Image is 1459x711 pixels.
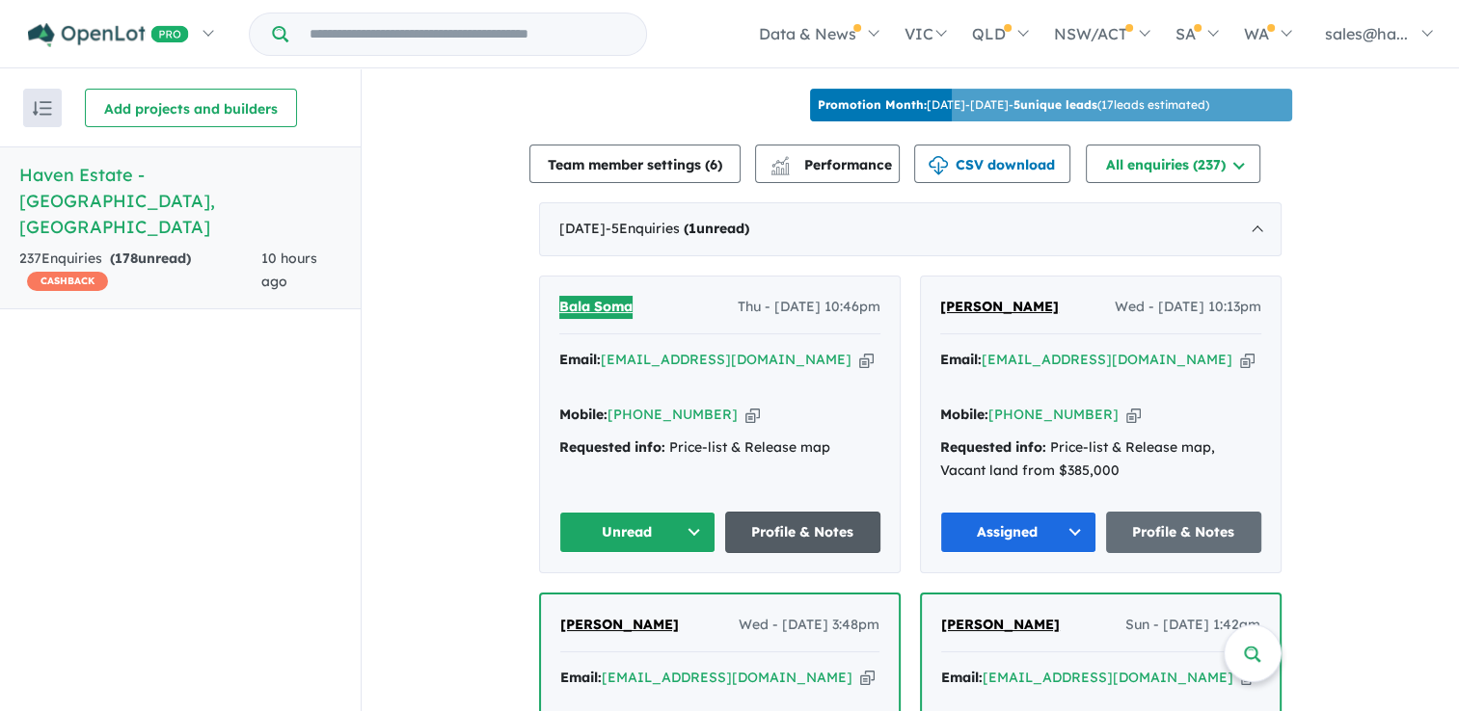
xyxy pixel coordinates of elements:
span: Sun - [DATE] 1:42am [1125,614,1260,637]
span: Wed - [DATE] 3:48pm [739,614,879,637]
button: Copy [1240,350,1255,370]
span: [PERSON_NAME] [940,298,1059,315]
button: Team member settings (6) [529,145,741,183]
input: Try estate name, suburb, builder or developer [292,13,642,55]
b: Promotion Month: [818,97,927,112]
strong: ( unread) [684,220,749,237]
span: sales@ha... [1325,24,1408,43]
span: 1 [689,220,696,237]
strong: Email: [559,351,601,368]
strong: Requested info: [940,438,1046,456]
button: CSV download [914,145,1070,183]
span: Wed - [DATE] 10:13pm [1115,296,1261,319]
button: Unread [559,512,716,553]
button: Copy [860,668,875,688]
strong: Mobile: [559,406,608,423]
a: [EMAIL_ADDRESS][DOMAIN_NAME] [983,669,1233,686]
a: Profile & Notes [725,512,881,553]
button: All enquiries (237) [1086,145,1260,183]
strong: Email: [560,669,602,686]
a: Profile & Notes [1106,512,1262,553]
span: Performance [773,156,892,173]
a: [PERSON_NAME] [940,296,1059,319]
a: [PHONE_NUMBER] [988,406,1119,423]
img: download icon [929,156,948,175]
strong: Email: [941,669,983,686]
div: 237 Enquir ies [19,248,261,294]
p: [DATE] - [DATE] - ( 17 leads estimated) [818,96,1209,114]
b: 5 unique leads [1013,97,1097,112]
img: sort.svg [33,101,52,116]
span: [PERSON_NAME] [941,616,1060,633]
strong: ( unread) [110,250,191,267]
button: Add projects and builders [85,89,297,127]
span: CASHBACK [27,272,108,291]
img: Openlot PRO Logo White [28,23,189,47]
strong: Mobile: [940,406,988,423]
a: [EMAIL_ADDRESS][DOMAIN_NAME] [601,351,851,368]
span: 10 hours ago [261,250,317,290]
div: Price-list & Release map, Vacant land from $385,000 [940,436,1261,483]
div: Price-list & Release map [559,436,880,460]
a: [PERSON_NAME] [941,614,1060,637]
img: line-chart.svg [771,156,789,167]
button: Copy [1126,405,1141,425]
span: - 5 Enquir ies [606,220,749,237]
img: bar-chart.svg [770,163,790,175]
span: 6 [710,156,717,173]
a: [PERSON_NAME] [560,614,679,637]
strong: Email: [940,351,982,368]
button: Assigned [940,512,1096,553]
a: [PHONE_NUMBER] [608,406,738,423]
strong: Requested info: [559,438,665,456]
div: [DATE] [539,202,1282,256]
button: Copy [859,350,874,370]
span: Thu - [DATE] 10:46pm [738,296,880,319]
button: Performance [755,145,900,183]
a: [EMAIL_ADDRESS][DOMAIN_NAME] [982,351,1232,368]
h5: Haven Estate - [GEOGRAPHIC_DATA] , [GEOGRAPHIC_DATA] [19,162,341,240]
a: Bala Soma [559,296,633,319]
a: [EMAIL_ADDRESS][DOMAIN_NAME] [602,669,852,686]
span: Bala Soma [559,298,633,315]
span: [PERSON_NAME] [560,616,679,633]
button: Copy [745,405,760,425]
span: 178 [115,250,138,267]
